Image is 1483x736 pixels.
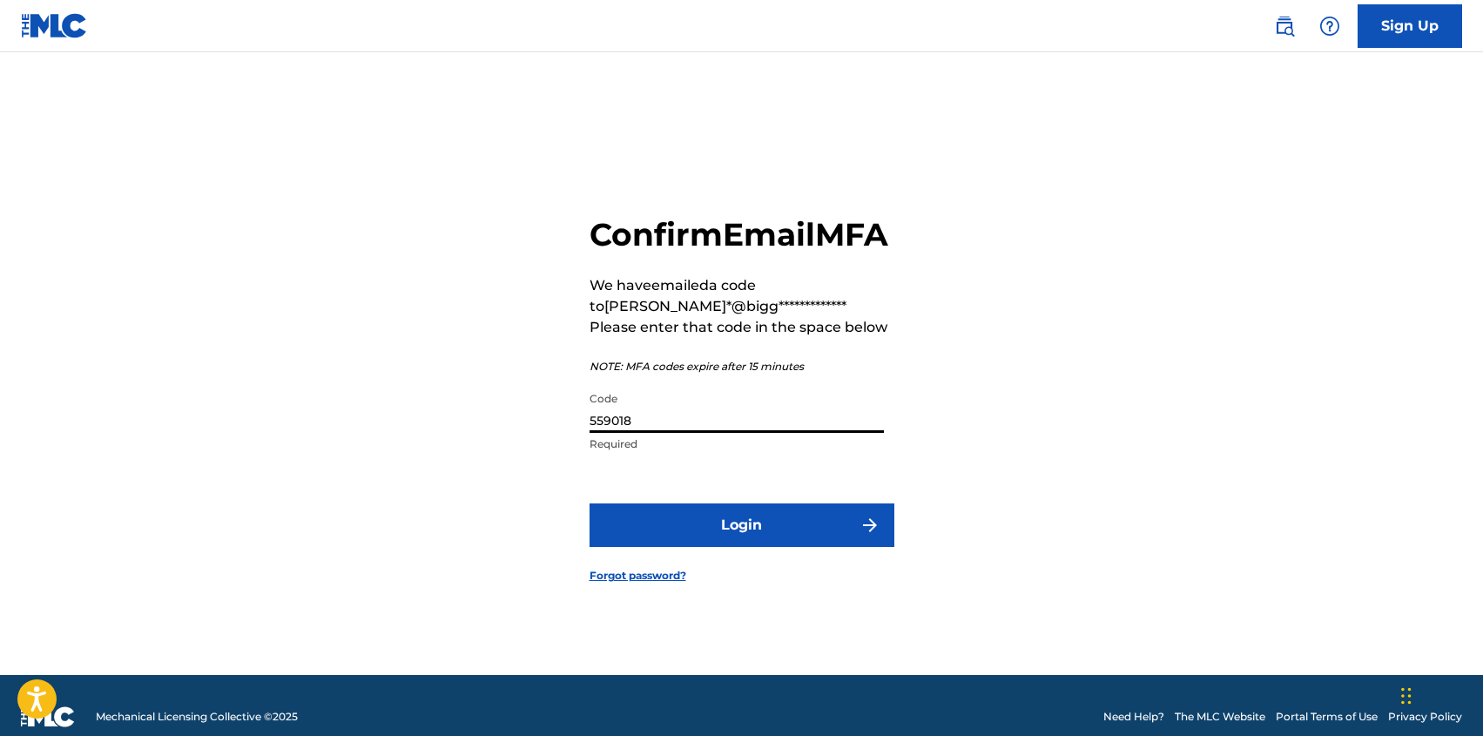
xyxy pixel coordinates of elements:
[590,215,894,254] h2: Confirm Email MFA
[590,568,686,584] a: Forgot password?
[96,709,298,725] span: Mechanical Licensing Collective © 2025
[1396,652,1483,736] iframe: Chat Widget
[1276,709,1378,725] a: Portal Terms of Use
[590,503,894,547] button: Login
[1175,709,1265,725] a: The MLC Website
[859,515,880,536] img: f7272a7cc735f4ea7f67.svg
[1358,4,1462,48] a: Sign Up
[1319,16,1340,37] img: help
[1312,9,1347,44] div: Help
[1267,9,1302,44] a: Public Search
[21,706,75,727] img: logo
[1103,709,1164,725] a: Need Help?
[590,436,884,452] p: Required
[1274,16,1295,37] img: search
[1388,709,1462,725] a: Privacy Policy
[1401,670,1412,722] div: Drag
[590,359,894,375] p: NOTE: MFA codes expire after 15 minutes
[21,13,88,38] img: MLC Logo
[590,317,894,338] p: Please enter that code in the space below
